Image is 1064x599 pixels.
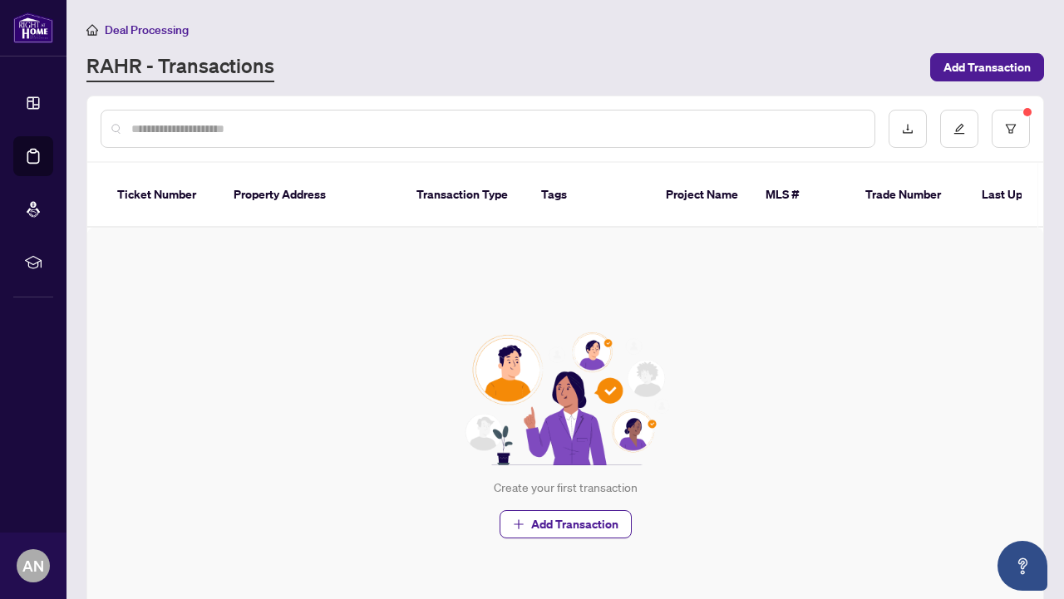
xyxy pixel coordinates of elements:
th: Transaction Type [403,163,528,228]
button: Add Transaction [500,510,632,538]
button: edit [940,110,978,148]
th: Trade Number [852,163,968,228]
span: plus [513,518,525,530]
img: Null State Icon [458,332,672,465]
span: download [902,123,914,135]
th: MLS # [752,163,852,228]
button: Open asap [997,541,1047,591]
div: Create your first transaction [494,479,638,497]
span: Add Transaction [531,511,618,538]
span: edit [953,123,965,135]
th: Project Name [653,163,752,228]
button: filter [992,110,1030,148]
th: Property Address [220,163,403,228]
img: logo [13,12,53,43]
span: Deal Processing [105,22,189,37]
span: home [86,24,98,36]
span: Add Transaction [943,54,1031,81]
th: Ticket Number [104,163,220,228]
span: AN [22,554,44,577]
span: filter [1005,123,1017,135]
th: Tags [528,163,653,228]
a: RAHR - Transactions [86,52,274,82]
button: download [889,110,927,148]
button: Add Transaction [930,53,1044,81]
